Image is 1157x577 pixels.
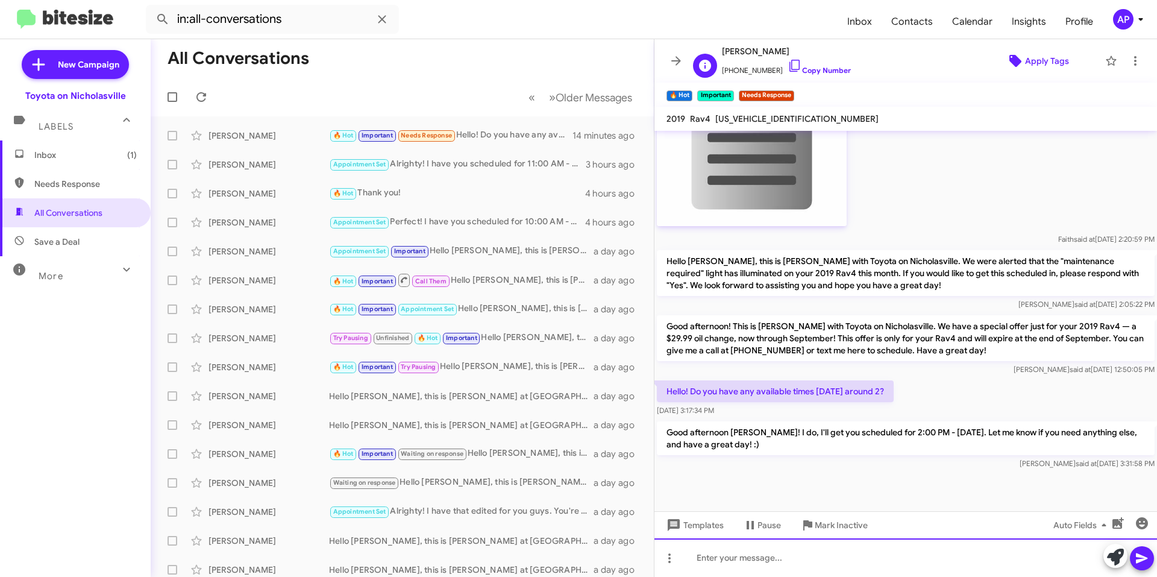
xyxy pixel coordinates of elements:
[418,334,438,342] span: 🔥 Hot
[572,130,644,142] div: 14 minutes ago
[362,131,393,139] span: Important
[722,44,851,58] span: [PERSON_NAME]
[34,149,137,161] span: Inbox
[586,159,644,171] div: 3 hours ago
[733,514,791,536] button: Pause
[1074,300,1096,309] span: said at
[329,447,594,461] div: Hello [PERSON_NAME], this is [PERSON_NAME] at [GEOGRAPHIC_DATA] on [GEOGRAPHIC_DATA]. It's been a...
[209,274,329,286] div: [PERSON_NAME]
[34,207,102,219] span: All Conversations
[333,247,386,255] span: Appointment Set
[333,218,386,226] span: Appointment Set
[333,305,354,313] span: 🔥 Hot
[594,506,644,518] div: a day ago
[585,216,644,229] div: 4 hours ago
[209,390,329,402] div: [PERSON_NAME]
[209,303,329,315] div: [PERSON_NAME]
[1056,4,1103,39] a: Profile
[329,360,594,374] div: Hello [PERSON_NAME], this is [PERSON_NAME] at [GEOGRAPHIC_DATA] on [GEOGRAPHIC_DATA]. It's been a...
[401,305,454,313] span: Appointment Set
[333,160,386,168] span: Appointment Set
[1025,50,1069,72] span: Apply Tags
[333,508,386,516] span: Appointment Set
[333,277,354,285] span: 🔥 Hot
[329,390,594,402] div: Hello [PERSON_NAME], this is [PERSON_NAME] at [GEOGRAPHIC_DATA] on [GEOGRAPHIC_DATA]. It's been a...
[1002,4,1056,39] a: Insights
[209,477,329,489] div: [PERSON_NAME]
[209,506,329,518] div: [PERSON_NAME]
[329,273,594,288] div: Hello [PERSON_NAME], this is [PERSON_NAME] at Toyota on [GEOGRAPHIC_DATA]. It's been a while sinc...
[209,216,329,229] div: [PERSON_NAME]
[594,390,644,402] div: a day ago
[329,157,586,171] div: Alrighty! I have you scheduled for 11:00 AM - [DATE]. Let me know if you need anything else, and ...
[838,4,882,39] a: Inbox
[722,58,851,77] span: [PHONE_NUMBER]
[657,406,714,415] span: [DATE] 3:17:34 PM
[594,535,644,547] div: a day ago
[362,450,393,458] span: Important
[209,419,329,431] div: [PERSON_NAME]
[657,36,847,226] img: 9k=
[1070,365,1091,374] span: said at
[209,332,329,344] div: [PERSON_NAME]
[690,113,710,124] span: Rav4
[585,188,644,200] div: 4 hours ago
[329,215,585,229] div: Perfect! I have you scheduled for 10:00 AM - [DATE]. Let me know if you need anything else, and h...
[446,334,477,342] span: Important
[209,130,329,142] div: [PERSON_NAME]
[329,128,572,142] div: Hello! Do you have any available times [DATE] around 2?
[788,66,851,75] a: Copy Number
[1044,514,1121,536] button: Auto Fields
[1076,459,1097,468] span: said at
[146,5,399,34] input: Search
[168,49,309,68] h1: All Conversations
[329,476,594,490] div: Hello [PERSON_NAME], this is [PERSON_NAME] at Toyota on [GEOGRAPHIC_DATA]. It's been a while sinc...
[1014,365,1155,374] span: [PERSON_NAME] [DATE] 12:50:05 PM
[1074,235,1095,244] span: said at
[757,514,781,536] span: Pause
[39,271,63,282] span: More
[39,121,74,132] span: Labels
[594,564,644,576] div: a day ago
[594,332,644,344] div: a day ago
[329,244,594,258] div: Hello [PERSON_NAME], this is [PERSON_NAME] at [GEOGRAPHIC_DATA] on [GEOGRAPHIC_DATA]. It's been a...
[666,113,685,124] span: 2019
[329,535,594,547] div: Hello [PERSON_NAME], this is [PERSON_NAME] at [GEOGRAPHIC_DATA] on [GEOGRAPHIC_DATA]. It's been a...
[542,85,639,110] button: Next
[127,149,137,161] span: (1)
[22,50,129,79] a: New Campaign
[329,331,594,345] div: Hello [PERSON_NAME], this is [PERSON_NAME] at Toyota on [GEOGRAPHIC_DATA]. It's been a while sinc...
[34,236,80,248] span: Save a Deal
[528,90,535,105] span: «
[882,4,942,39] a: Contacts
[657,315,1155,361] p: Good afternoon! This is [PERSON_NAME] with Toyota on Nicholasville. We have a special offer just ...
[209,188,329,200] div: [PERSON_NAME]
[1053,514,1111,536] span: Auto Fields
[329,505,594,519] div: Alrighty! I have that edited for you guys. You're scheduled for 12:30 PM - [DATE]. Let me know if...
[594,245,644,257] div: a day ago
[664,514,724,536] span: Templates
[376,334,409,342] span: Unfinished
[209,448,329,460] div: [PERSON_NAME]
[329,564,594,576] div: Hello [PERSON_NAME], this is [PERSON_NAME] at [GEOGRAPHIC_DATA] on [GEOGRAPHIC_DATA]. It's been a...
[333,189,354,197] span: 🔥 Hot
[34,178,137,190] span: Needs Response
[209,535,329,547] div: [PERSON_NAME]
[1018,300,1155,309] span: [PERSON_NAME] [DATE] 2:05:22 PM
[401,450,463,458] span: Waiting on response
[657,421,1155,455] p: Good afternoon [PERSON_NAME]! I do, I'll get you scheduled for 2:00 PM - [DATE]. Let me know if y...
[594,274,644,286] div: a day ago
[522,85,639,110] nav: Page navigation example
[209,245,329,257] div: [PERSON_NAME]
[942,4,1002,39] a: Calendar
[333,479,396,487] span: Waiting on response
[333,363,354,371] span: 🔥 Hot
[815,514,868,536] span: Mark Inactive
[1103,9,1144,30] button: AP
[329,302,594,316] div: Hello [PERSON_NAME], this is [PERSON_NAME] at [GEOGRAPHIC_DATA] on [GEOGRAPHIC_DATA]. It's been a...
